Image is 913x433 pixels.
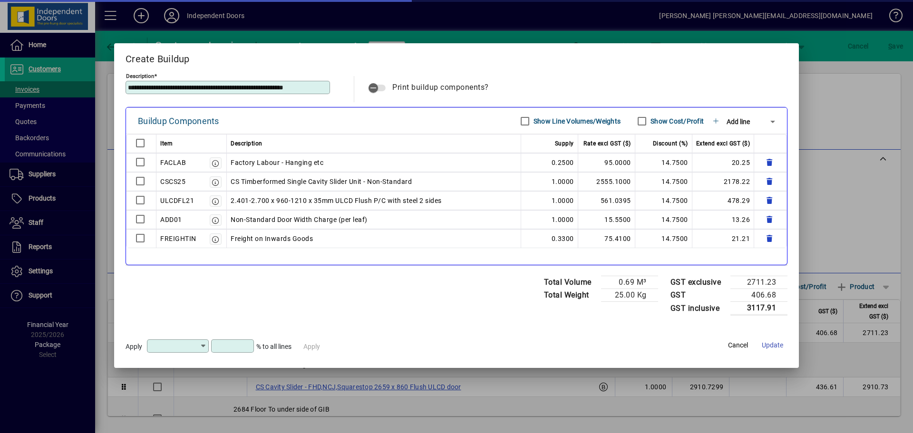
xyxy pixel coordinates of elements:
[692,191,755,210] td: 478.29
[521,153,578,172] td: 0.2500
[521,191,578,210] td: 1.0000
[582,214,631,225] div: 15.5500
[762,340,783,350] span: Update
[582,195,631,206] div: 561.0395
[601,289,658,302] td: 25.00 Kg
[692,229,755,248] td: 21.21
[730,276,787,289] td: 2711.23
[649,116,704,126] label: Show Cost/Profit
[653,138,688,149] span: Discount (%)
[160,214,182,225] div: ADD01
[138,114,219,129] div: Buildup Components
[114,43,799,71] h2: Create Buildup
[532,116,621,126] label: Show Line Volumes/Weights
[692,153,755,172] td: 20.25
[730,289,787,302] td: 406.68
[521,210,578,229] td: 1.0000
[231,138,262,149] span: Description
[635,191,692,210] td: 14.7500
[582,233,631,244] div: 75.4100
[582,157,631,168] div: 95.0000
[521,229,578,248] td: 0.3300
[757,337,787,354] button: Update
[666,302,731,315] td: GST inclusive
[227,210,521,229] td: Non-Standard Door Width Charge (per leaf)
[692,210,755,229] td: 13.26
[392,83,489,92] span: Print buildup components?
[635,229,692,248] td: 14.7500
[583,138,631,149] span: Rate excl GST ($)
[539,276,601,289] td: Total Volume
[601,276,658,289] td: 0.69 M³
[696,138,750,149] span: Extend excl GST ($)
[635,153,692,172] td: 14.7500
[582,176,631,187] div: 2555.1000
[227,172,521,191] td: CS Timberformed Single Cavity Slider Unit - Non-Standard
[727,118,750,125] span: Add line
[126,73,154,79] mat-label: Description
[160,138,173,149] span: Item
[227,229,521,248] td: Freight on Inwards Goods
[227,153,521,172] td: Factory Labour - Hanging etc
[521,172,578,191] td: 1.0000
[730,302,787,315] td: 3117.91
[160,233,196,244] div: FREIGHTIN
[635,210,692,229] td: 14.7500
[227,191,521,210] td: 2.401-2.700 x 960-1210 x 35mm ULCD Flush P/C with steel 2 sides
[126,343,142,350] span: Apply
[666,289,731,302] td: GST
[160,195,194,206] div: ULCDFL21
[723,337,753,354] button: Cancel
[256,343,291,350] span: % to all lines
[635,172,692,191] td: 14.7500
[160,176,185,187] div: CSCS25
[555,138,574,149] span: Supply
[539,289,601,302] td: Total Weight
[728,340,748,350] span: Cancel
[160,157,186,168] div: FACLAB
[692,172,755,191] td: 2178.22
[666,276,731,289] td: GST exclusive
